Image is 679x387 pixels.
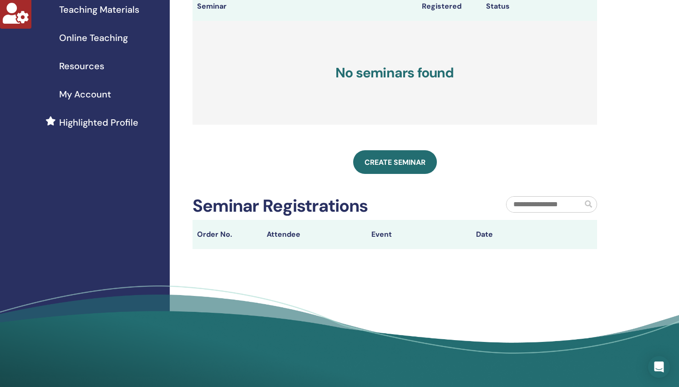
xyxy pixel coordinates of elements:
[367,220,471,249] th: Event
[353,150,437,174] a: Create seminar
[59,31,128,45] span: Online Teaching
[365,158,426,167] span: Create seminar
[193,220,262,249] th: Order No.
[59,59,104,73] span: Resources
[59,87,111,101] span: My Account
[648,356,670,378] div: Open Intercom Messenger
[59,116,138,129] span: Highlighted Profile
[193,21,597,125] h3: No seminars found
[193,196,368,217] h2: Seminar Registrations
[262,220,367,249] th: Attendee
[59,3,139,16] span: Teaching Materials
[471,220,576,249] th: Date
